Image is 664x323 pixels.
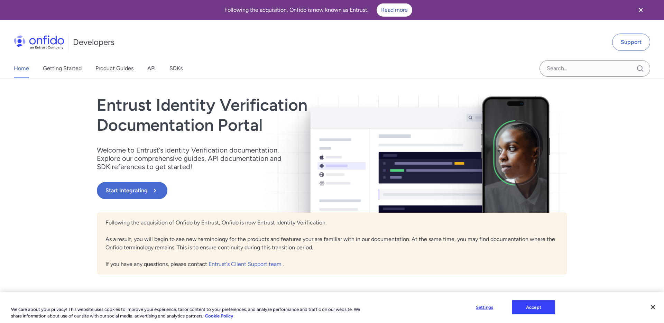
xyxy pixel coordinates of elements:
input: Onfido search input field [539,60,650,77]
a: Entrust's Client Support team [209,261,283,267]
div: Following the acquisition, Onfido is now known as Entrust. [8,3,628,17]
h1: Developers [73,37,114,48]
a: SDKs [169,59,183,78]
h1: Entrust Identity Verification Documentation Portal [97,95,426,135]
a: Start Integrating [97,182,426,199]
button: Settings [463,300,506,314]
a: API [147,59,156,78]
a: Read more [377,3,412,17]
a: Getting Started [43,59,82,78]
div: We care about your privacy! This website uses cookies to improve your experience, tailor content ... [11,299,365,320]
a: Support [612,34,650,51]
a: Product Guides [95,59,133,78]
p: Welcome to Entrust’s Identity Verification documentation. Explore our comprehensive guides, API d... [97,146,290,171]
a: More information about our cookie policy., opens in a new tab [205,313,233,319]
div: Following the acquisition of Onfido by Entrust, Onfido is now Entrust Identity Verification. As a... [97,213,567,274]
button: Close banner [628,1,654,19]
button: Accept [512,300,555,314]
button: Close [645,299,661,315]
svg: Close banner [637,6,645,14]
button: Start Integrating [97,182,167,199]
img: Onfido Logo [14,35,64,49]
a: Home [14,59,29,78]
